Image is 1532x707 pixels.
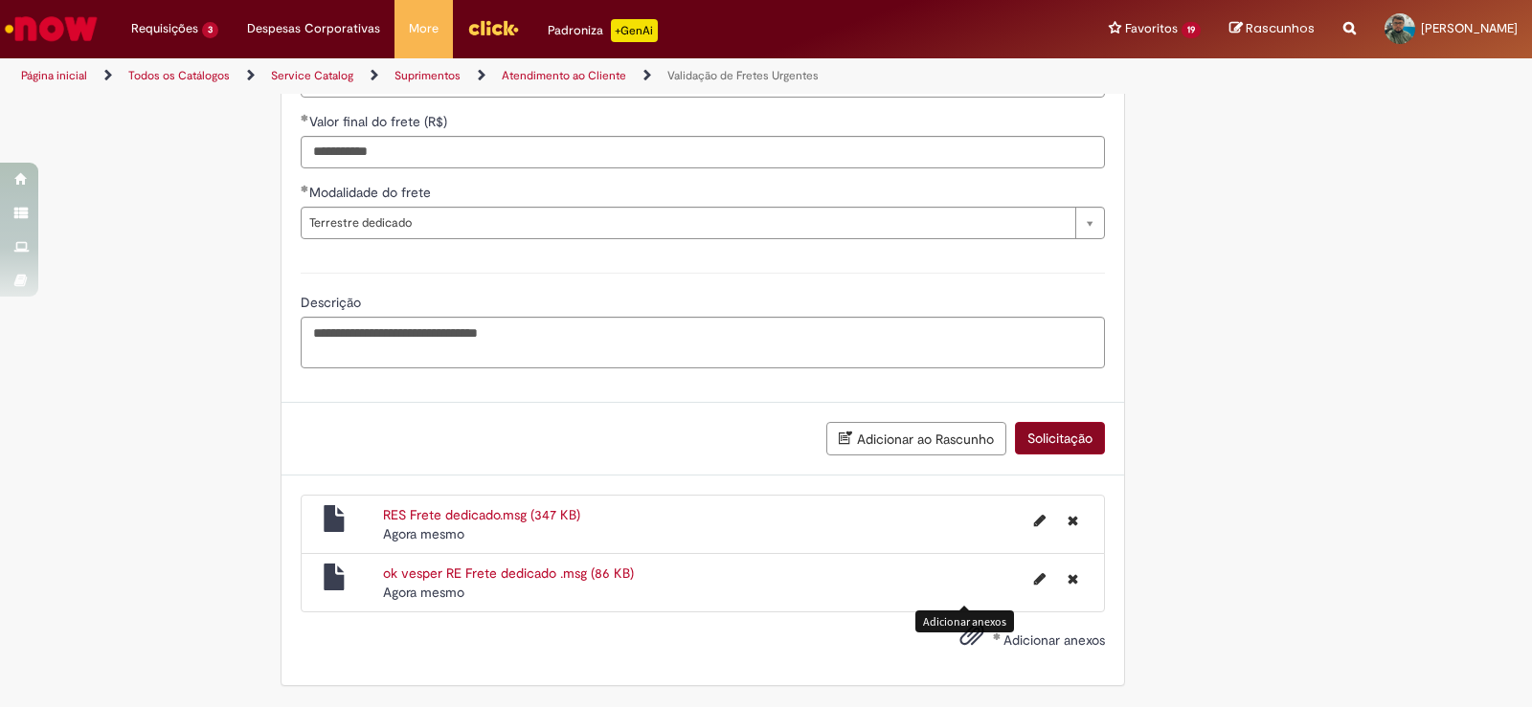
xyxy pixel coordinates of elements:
span: Agora mesmo [383,525,464,542]
ul: Trilhas de página [14,58,1007,94]
a: ok vesper RE Frete dedicado .msg (86 KB) [383,564,634,582]
input: Valor final do frete (R$) [301,136,1105,168]
a: Rascunhos [1229,20,1315,38]
button: Editar nome de arquivo ok vesper RE Frete dedicado .msg [1023,563,1057,594]
button: Excluir RES Frete dedicado.msg [1056,505,1090,536]
span: Favoritos [1125,19,1178,38]
a: Validação de Fretes Urgentes [667,68,819,83]
span: 3 [202,22,218,38]
p: +GenAi [611,19,658,42]
button: Solicitação [1015,422,1105,454]
div: Padroniza [548,19,658,42]
span: Rascunhos [1246,19,1315,37]
time: 01/10/2025 12:36:26 [383,584,464,601]
a: Página inicial [21,68,87,83]
time: 01/10/2025 12:37:07 [383,525,464,542]
span: Requisições [131,19,198,38]
button: Adicionar ao Rascunho [826,422,1006,455]
span: Despesas Corporativas [247,19,380,38]
button: Editar nome de arquivo RES Frete dedicado.msg [1023,505,1057,536]
span: Obrigatório Preenchido [301,114,309,122]
a: Todos os Catálogos [128,68,230,83]
span: Adicionar anexos [1003,631,1105,649]
span: Descrição [301,294,365,311]
img: click_logo_yellow_360x200.png [467,13,519,42]
span: More [409,19,439,38]
span: Agora mesmo [383,584,464,601]
span: Modalidade do frete [309,184,435,201]
a: Suprimentos [394,68,461,83]
a: Service Catalog [271,68,353,83]
span: Obrigatório Preenchido [301,185,309,192]
a: Atendimento ao Cliente [502,68,626,83]
img: ServiceNow [2,10,101,48]
span: 19 [1182,22,1201,38]
span: Terrestre dedicado [309,208,1066,238]
button: Excluir ok vesper RE Frete dedicado .msg [1056,563,1090,594]
button: Adicionar anexos [955,617,989,661]
span: Valor final do frete (R$) [309,113,451,130]
span: [PERSON_NAME] [1421,20,1518,36]
a: RES Frete dedicado.msg (347 KB) [383,506,580,523]
div: Adicionar anexos [915,610,1014,632]
textarea: Descrição [301,317,1105,368]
